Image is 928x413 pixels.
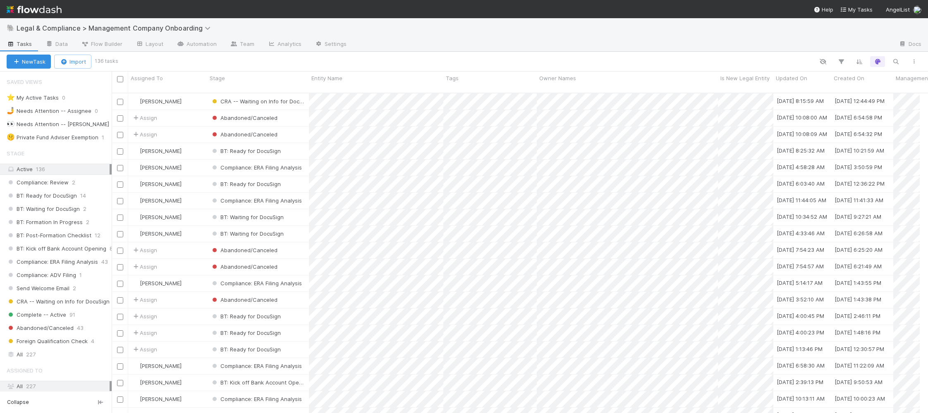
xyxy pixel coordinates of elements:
[210,363,302,369] span: Compliance: ERA Filing Analysis
[132,312,157,320] span: Assign
[777,279,823,287] div: [DATE] 5:14:17 AM
[132,180,182,188] div: [PERSON_NAME]
[132,362,182,370] div: [PERSON_NAME]
[7,40,32,48] span: Tasks
[132,230,139,237] img: avatar_892eb56c-5b5a-46db-bf0b-2a9023d0e8f8.png
[813,5,833,14] div: Help
[210,246,277,254] div: Abandoned/Canceled
[72,177,75,188] span: 2
[210,196,302,205] div: Compliance: ERA Filing Analysis
[835,113,882,122] div: [DATE] 6:54:58 PM
[79,270,82,280] span: 1
[210,362,302,370] div: Compliance: ERA Filing Analysis
[835,328,880,337] div: [DATE] 1:48:16 PM
[74,38,129,51] a: Flow Builder
[835,146,884,155] div: [DATE] 10:21:59 AM
[132,163,182,172] div: [PERSON_NAME]
[7,132,98,143] div: Private Fund Adviser Exemption
[132,148,139,154] img: avatar_892eb56c-5b5a-46db-bf0b-2a9023d0e8f8.png
[95,106,106,116] span: 0
[117,380,123,386] input: Toggle Row Selected
[117,281,123,287] input: Toggle Row Selected
[7,191,77,201] span: BT: Ready for DocuSign
[132,345,157,353] span: Assign
[132,378,182,387] div: [PERSON_NAME]
[210,312,281,320] div: BT: Ready for DocuSign
[132,379,139,386] img: avatar_892eb56c-5b5a-46db-bf0b-2a9023d0e8f8.png
[835,279,881,287] div: [DATE] 1:43:55 PM
[117,115,123,122] input: Toggle Row Selected
[110,244,113,254] span: 8
[140,98,182,105] span: [PERSON_NAME]
[777,378,823,386] div: [DATE] 2:39:13 PM
[132,97,182,105] div: [PERSON_NAME]
[210,396,302,402] span: Compliance: ERA Filing Analysis
[210,163,302,172] div: Compliance: ERA Filing Analysis
[7,244,106,254] span: BT: Kick off Bank Account Opening
[132,164,139,171] img: avatar_c545aa83-7101-4841-8775-afeaaa9cc762.png
[140,214,182,220] span: [PERSON_NAME]
[36,166,45,172] span: 136
[446,74,459,82] span: Tags
[777,130,827,138] div: [DATE] 10:08:09 AM
[210,345,281,353] div: BT: Ready for DocuSign
[720,74,770,82] span: Is New Legal Entity
[170,38,223,51] a: Automation
[210,280,302,286] span: Compliance: ERA Filing Analysis
[81,40,122,48] span: Flow Builder
[132,395,182,403] div: [PERSON_NAME]
[7,362,43,379] span: Assigned To
[7,283,69,294] span: Send Welcome Email
[210,230,284,237] span: BT: Waiting for DocuSign
[210,131,277,138] span: Abandoned/Canceled
[86,217,89,227] span: 2
[7,106,91,116] div: Needs Attention -- Assignee
[132,296,157,304] span: Assign
[7,204,80,214] span: BT: Waiting for DocuSign
[777,146,825,155] div: [DATE] 8:25:32 AM
[835,179,885,188] div: [DATE] 12:36:22 PM
[210,395,302,403] div: Compliance: ERA Filing Analysis
[7,94,15,101] span: ⭐
[132,98,139,105] img: avatar_892eb56c-5b5a-46db-bf0b-2a9023d0e8f8.png
[117,314,123,320] input: Toggle Row Selected
[129,38,170,51] a: Layout
[210,97,305,105] div: CRA -- Waiting on Info for DocuSign
[777,295,824,303] div: [DATE] 3:52:10 AM
[210,130,277,138] div: Abandoned/Canceled
[210,197,302,204] span: Compliance: ERA Filing Analysis
[117,181,123,188] input: Toggle Row Selected
[7,120,15,127] span: 👀
[835,246,883,254] div: [DATE] 6:25:20 AM
[140,197,182,204] span: [PERSON_NAME]
[132,196,182,205] div: [PERSON_NAME]
[7,310,66,320] span: Complete -- Active
[7,270,76,280] span: Compliance: ADV Filing
[210,164,302,171] span: Compliance: ERA Filing Analysis
[210,74,225,82] span: Stage
[7,257,98,267] span: Compliance: ERA Filing Analysis
[7,230,91,241] span: BT: Post-Formation Checklist
[777,163,825,171] div: [DATE] 4:58:28 AM
[7,349,110,360] div: All
[210,147,281,155] div: BT: Ready for DocuSign
[840,5,873,14] a: My Tasks
[102,132,112,143] span: 1
[7,145,24,162] span: Stage
[7,93,59,103] div: My Active Tasks
[73,283,76,294] span: 2
[7,55,51,69] button: NewTask
[132,246,157,254] div: Assign
[140,148,182,154] span: [PERSON_NAME]
[140,379,182,386] span: [PERSON_NAME]
[777,113,827,122] div: [DATE] 10:08:00 AM
[7,164,110,174] div: Active
[835,378,883,386] div: [DATE] 9:50:53 AM
[308,38,353,51] a: Settings
[835,394,885,403] div: [DATE] 10:00:23 AM
[132,181,139,187] img: avatar_892eb56c-5b5a-46db-bf0b-2a9023d0e8f8.png
[132,363,139,369] img: avatar_c545aa83-7101-4841-8775-afeaaa9cc762.png
[117,215,123,221] input: Toggle Row Selected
